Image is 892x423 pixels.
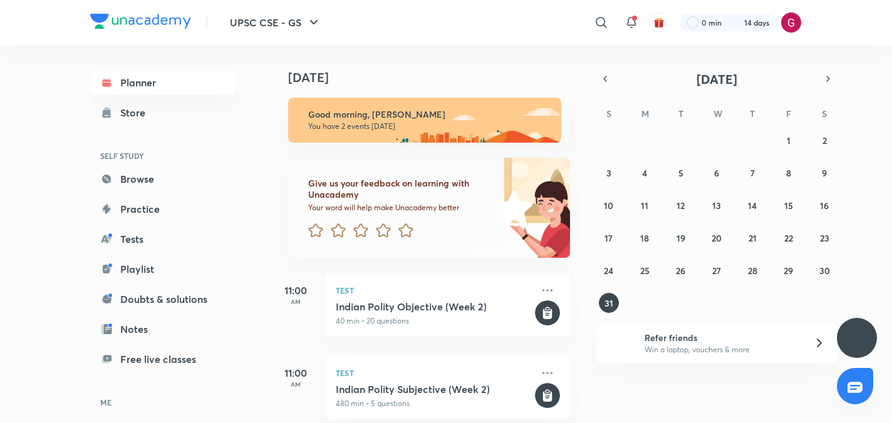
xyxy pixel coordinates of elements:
a: Company Logo [90,14,191,32]
abbr: August 21, 2025 [749,232,757,244]
button: August 30, 2025 [814,260,834,280]
abbr: August 27, 2025 [712,265,721,277]
abbr: August 12, 2025 [677,200,685,211]
button: August 18, 2025 [635,228,655,248]
h6: Give us your feedback on learning with Unacademy [308,178,491,200]
div: Store [120,105,153,120]
button: August 5, 2025 [671,163,691,183]
button: August 8, 2025 [779,163,799,183]
a: Browse [90,166,236,191]
abbr: August 18, 2025 [640,232,649,244]
abbr: August 4, 2025 [642,167,647,179]
button: August 10, 2025 [599,195,619,215]
abbr: August 22, 2025 [784,232,793,244]
p: Your word will help make Unacademy better [308,203,491,213]
button: August 26, 2025 [671,260,691,280]
button: August 19, 2025 [671,228,691,248]
abbr: Monday [641,108,649,120]
abbr: Thursday [750,108,755,120]
p: Win a laptop, vouchers & more [645,344,799,355]
abbr: August 20, 2025 [712,232,722,244]
abbr: August 26, 2025 [676,265,685,277]
p: AM [271,380,321,388]
abbr: Friday [786,108,791,120]
abbr: August 6, 2025 [714,167,719,179]
h5: Indian Polity Objective (Week 2) [336,300,532,313]
h5: 11:00 [271,283,321,298]
button: August 7, 2025 [742,163,762,183]
abbr: August 13, 2025 [712,200,721,211]
abbr: August 15, 2025 [784,200,793,211]
h6: ME [90,392,236,413]
abbr: August 11, 2025 [641,200,648,211]
p: Test [336,365,532,380]
button: avatar [649,13,669,33]
button: August 9, 2025 [814,163,834,183]
abbr: August 29, 2025 [784,265,793,277]
abbr: Sunday [606,108,611,120]
p: 40 min • 20 questions [336,315,532,327]
button: August 13, 2025 [707,195,727,215]
a: Store [90,100,236,125]
button: August 12, 2025 [671,195,691,215]
abbr: August 10, 2025 [604,200,613,211]
abbr: August 30, 2025 [819,265,830,277]
abbr: Tuesday [678,108,683,120]
abbr: August 7, 2025 [750,167,755,179]
img: ttu [849,330,864,345]
h6: Refer friends [645,331,799,344]
abbr: August 8, 2025 [786,167,791,179]
button: [DATE] [614,70,819,88]
img: Gargi Goswami [780,12,802,33]
img: feedback_image [453,158,570,258]
a: Notes [90,317,236,342]
abbr: August 25, 2025 [640,265,650,277]
img: Company Logo [90,14,191,29]
a: Practice [90,196,236,222]
abbr: August 9, 2025 [822,167,827,179]
button: August 17, 2025 [599,228,619,248]
p: AM [271,298,321,305]
button: August 20, 2025 [707,228,727,248]
a: Tests [90,227,236,252]
button: August 14, 2025 [742,195,762,215]
h5: Indian Polity Subjective (Week 2) [336,383,532,395]
a: Free live classes [90,347,236,372]
button: August 1, 2025 [779,130,799,150]
abbr: August 2, 2025 [822,135,827,146]
a: Doubts & solutions [90,287,236,312]
button: August 21, 2025 [742,228,762,248]
p: Test [336,283,532,298]
abbr: August 24, 2025 [604,265,613,277]
button: August 24, 2025 [599,260,619,280]
img: morning [288,98,561,143]
h6: Good morning, [PERSON_NAME] [308,109,550,120]
span: [DATE] [697,71,737,88]
button: August 6, 2025 [707,163,727,183]
h6: SELF STUDY [90,145,236,166]
button: August 4, 2025 [635,163,655,183]
abbr: August 14, 2025 [748,200,757,211]
button: August 3, 2025 [599,163,619,183]
img: streak [729,16,742,29]
abbr: Wednesday [713,108,722,120]
button: August 25, 2025 [635,260,655,280]
h5: 11:00 [271,365,321,380]
abbr: August 3, 2025 [606,167,611,179]
abbr: August 31, 2025 [604,297,613,309]
button: August 11, 2025 [635,195,655,215]
button: August 23, 2025 [814,228,834,248]
a: Playlist [90,257,236,282]
a: Planner [90,70,236,95]
button: UPSC CSE - GS [222,10,329,35]
abbr: August 16, 2025 [820,200,829,211]
abbr: August 5, 2025 [678,167,683,179]
button: August 16, 2025 [814,195,834,215]
button: August 2, 2025 [814,130,834,150]
abbr: August 19, 2025 [677,232,685,244]
button: August 28, 2025 [742,260,762,280]
abbr: Saturday [822,108,827,120]
button: August 31, 2025 [599,293,619,313]
img: avatar [653,17,665,28]
button: August 22, 2025 [779,228,799,248]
